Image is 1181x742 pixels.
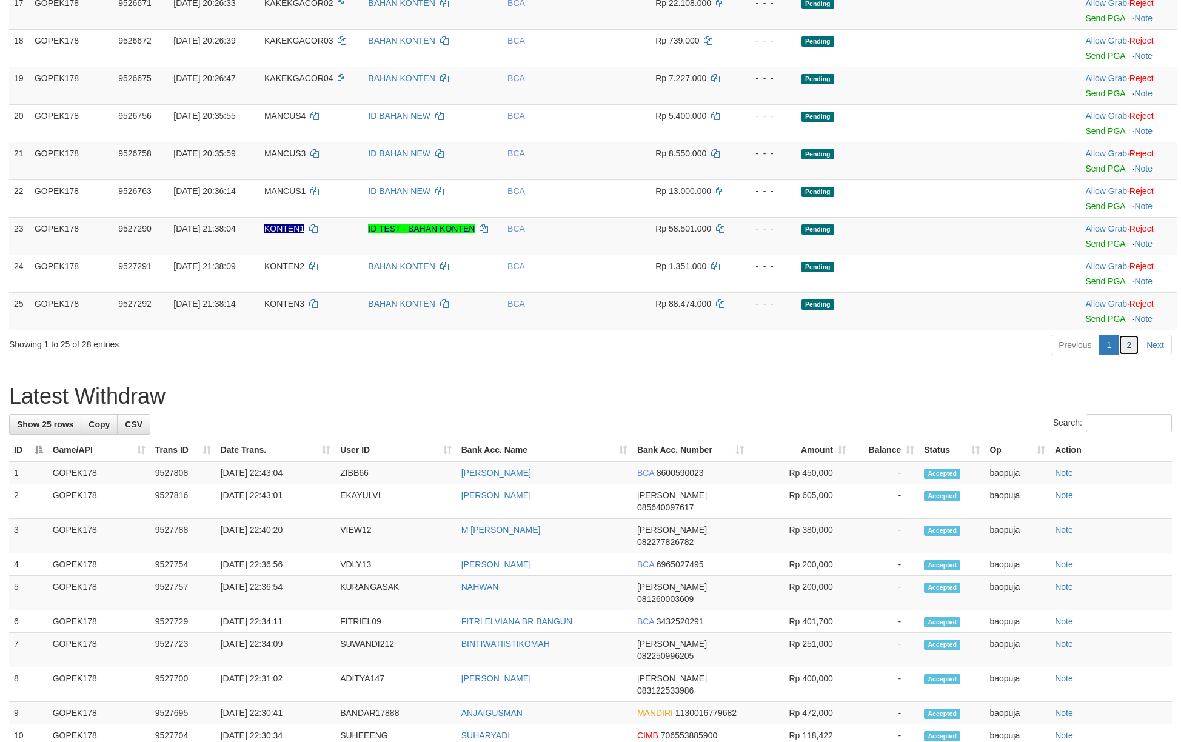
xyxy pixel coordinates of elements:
a: Note [1055,730,1073,740]
span: Accepted [924,526,960,536]
td: - [851,667,919,702]
td: GOPEK178 [30,142,113,179]
td: baopuja [985,484,1050,519]
span: [PERSON_NAME] [637,490,707,500]
td: [DATE] 22:36:56 [216,553,335,576]
td: Rp 251,000 [749,633,851,667]
span: KAKEKGACOR04 [264,73,333,83]
td: GOPEK178 [48,484,150,519]
span: Accepted [924,709,960,719]
td: 25 [9,292,30,330]
span: KAKEKGACOR03 [264,36,333,45]
td: GOPEK178 [48,461,150,484]
td: GOPEK178 [48,702,150,724]
td: EKAYULVI [335,484,457,519]
a: NAHWAN [461,582,499,592]
a: Note [1055,468,1073,478]
a: BAHAN KONTEN [368,261,435,271]
a: Note [1055,582,1073,592]
td: GOPEK178 [30,217,113,255]
a: BAHAN KONTEN [368,73,435,83]
td: - [851,576,919,610]
td: 9527729 [150,610,216,633]
label: Search: [1053,414,1172,432]
a: Note [1134,164,1153,173]
span: BCA [507,149,524,158]
span: · [1085,111,1129,121]
a: Note [1134,89,1153,98]
span: Pending [801,187,834,197]
a: Send PGA [1085,89,1125,98]
td: - [851,702,919,724]
td: GOPEK178 [48,553,150,576]
a: Reject [1129,73,1154,83]
td: - [851,461,919,484]
a: BAHAN KONTEN [368,36,435,45]
td: GOPEK178 [48,633,150,667]
a: [PERSON_NAME] [461,468,531,478]
span: 9526672 [118,36,152,45]
span: [DATE] 20:26:39 [173,36,235,45]
td: 21 [9,142,30,179]
td: Rp 401,700 [749,610,851,633]
td: 3 [9,519,48,553]
span: BCA [507,186,524,196]
div: - - - [741,110,792,122]
span: Accepted [924,560,960,570]
td: GOPEK178 [48,519,150,553]
td: · [1080,217,1177,255]
span: · [1085,186,1129,196]
span: · [1085,73,1129,83]
span: MANCUS4 [264,111,306,121]
a: Note [1134,314,1153,324]
a: Allow Grab [1085,36,1126,45]
a: Reject [1129,36,1154,45]
span: BCA [507,111,524,121]
td: VIEW12 [335,519,457,553]
a: 2 [1119,335,1139,355]
td: baopuja [985,519,1050,553]
span: · [1085,149,1129,158]
a: Note [1055,525,1073,535]
span: Pending [801,74,834,84]
td: [DATE] 22:30:41 [216,702,335,724]
span: BCA [507,299,524,309]
a: Allow Grab [1085,299,1126,309]
span: Rp 8.550.000 [655,149,706,158]
span: Copy 085640097617 to clipboard [637,503,694,512]
a: Allow Grab [1085,224,1126,233]
span: [PERSON_NAME] [637,582,707,592]
a: ID TEST - BAHAN KONTEN [368,224,475,233]
td: 5 [9,576,48,610]
div: - - - [741,185,792,197]
span: Copy 083122533986 to clipboard [637,686,694,695]
span: BCA [637,468,654,478]
td: - [851,633,919,667]
span: Copy 6965027495 to clipboard [657,560,704,569]
span: [DATE] 21:38:04 [173,224,235,233]
a: SUHARYADI [461,730,510,740]
span: 9526758 [118,149,152,158]
span: Copy 081260003609 to clipboard [637,594,694,604]
a: Note [1055,617,1073,626]
span: Accepted [924,583,960,593]
a: Allow Grab [1085,186,1126,196]
a: Send PGA [1085,13,1125,23]
th: Action [1050,439,1172,461]
span: Copy 1130016779682 to clipboard [675,708,737,718]
div: - - - [741,35,792,47]
td: 18 [9,29,30,67]
td: 9527723 [150,633,216,667]
td: GOPEK178 [48,610,150,633]
span: [DATE] 21:38:14 [173,299,235,309]
span: Accepted [924,469,960,479]
a: Send PGA [1085,239,1125,249]
td: Rp 380,000 [749,519,851,553]
td: 9527808 [150,461,216,484]
td: · [1080,29,1177,67]
td: 9527700 [150,667,216,702]
a: Send PGA [1085,164,1125,173]
td: GOPEK178 [48,667,150,702]
a: Note [1055,490,1073,500]
td: 2 [9,484,48,519]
